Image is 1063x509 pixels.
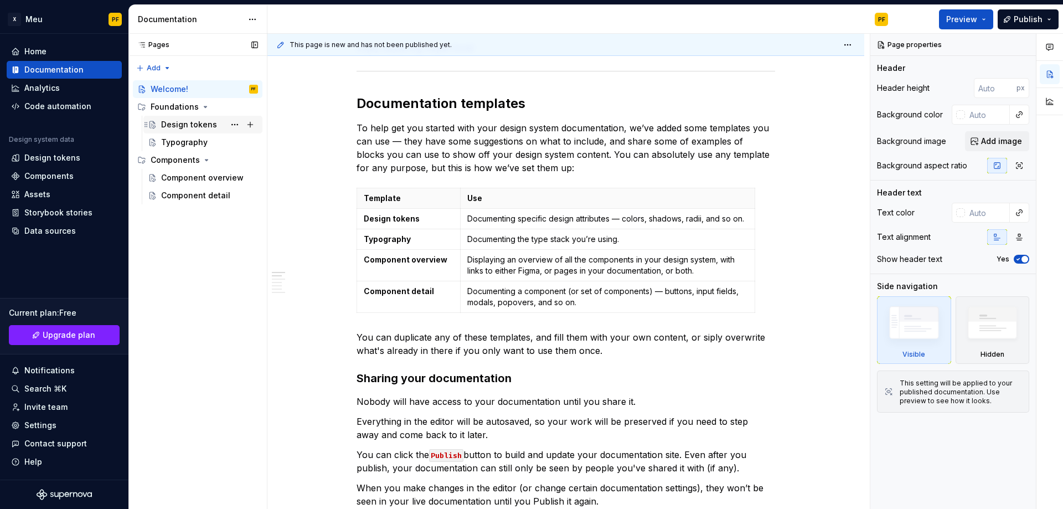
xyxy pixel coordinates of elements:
input: Auto [965,105,1010,125]
span: Publish [1014,14,1043,25]
div: Design system data [9,135,74,144]
div: Search ⌘K [24,383,66,394]
a: Home [7,43,122,60]
a: Components [7,167,122,185]
p: You can duplicate any of these templates, and fill them with your own content, or siply overwrite... [357,331,775,357]
div: Assets [24,189,50,200]
strong: Design tokens [364,214,420,223]
div: Data sources [24,225,76,236]
div: Home [24,46,47,57]
p: To help get you started with your design system documentation, we’ve added some templates you can... [357,121,775,174]
div: Contact support [24,438,87,449]
div: Components [151,155,200,166]
div: Hidden [981,350,1004,359]
div: Side navigation [877,281,938,292]
a: Documentation [7,61,122,79]
code: Publish [429,449,463,462]
div: This setting will be applied to your published documentation. Use preview to see how it looks. [900,379,1022,405]
div: Visible [877,296,951,364]
div: Documentation [138,14,242,25]
div: X [8,13,21,26]
div: Background image [877,136,946,147]
p: Template [364,193,453,204]
strong: Typography [364,234,411,244]
span: Upgrade plan [43,330,95,341]
a: Upgrade plan [9,325,120,345]
div: Component detail [161,190,230,201]
span: This page is new and has not been published yet. [290,40,452,49]
p: Documenting the type stack you’re using. [467,234,747,245]
a: Settings [7,417,122,434]
p: Documenting a component (or set of components) — buttons, input fields, modals, popovers, and so on. [467,286,747,308]
strong: Component overview [364,255,447,264]
div: Header text [877,187,922,198]
button: Search ⌘K [7,380,122,398]
input: Auto [974,78,1016,98]
div: Analytics [24,83,60,94]
div: Text color [877,207,915,218]
div: Text alignment [877,232,931,243]
h2: Documentation templates [357,95,775,112]
a: Code automation [7,97,122,115]
p: Nobody will have access to your documentation until you share it. [357,395,775,408]
div: Welcome! [151,84,188,95]
div: Documentation [24,64,84,75]
label: Yes [997,255,1009,264]
p: Everything in the editor will be autosaved, so your work will be preserved if you need to step aw... [357,415,775,441]
div: Header [877,63,905,74]
button: Add image [965,131,1029,151]
p: Documenting specific design attributes — colors, shadows, radii, and so on. [467,213,747,224]
div: Meu [25,14,43,25]
div: Code automation [24,101,91,112]
p: You can click the button to build and update your documentation site. Even after you publish, you... [357,448,775,475]
a: Invite team [7,398,122,416]
span: Add [147,64,161,73]
a: Supernova Logo [37,489,92,500]
div: Design tokens [161,119,217,130]
a: Assets [7,186,122,203]
button: Preview [939,9,993,29]
div: Foundations [151,101,199,112]
div: Component overview [161,172,244,183]
div: Page tree [133,80,262,204]
div: Current plan : Free [9,307,120,318]
a: Design tokens [143,116,262,133]
div: Pages [133,40,169,49]
div: PF [878,15,885,24]
div: Components [133,151,262,169]
h3: Sharing your documentation [357,371,775,386]
a: Design tokens [7,149,122,167]
strong: Component detail [364,286,434,296]
button: Contact support [7,435,122,453]
a: Component overview [143,169,262,187]
span: Preview [946,14,977,25]
button: Help [7,453,122,471]
p: When you make changes in the editor (or change certain documentation settings), they won’t be see... [357,481,775,508]
input: Auto [965,203,1010,223]
a: Typography [143,133,262,151]
a: Data sources [7,222,122,240]
div: Notifications [24,365,75,376]
span: Add image [981,136,1022,147]
a: Component detail [143,187,262,204]
p: Displaying an overview of all the components in your design system, with links to either Figma, o... [467,254,747,276]
div: Background aspect ratio [877,160,967,171]
div: PF [251,84,256,95]
a: Analytics [7,79,122,97]
div: Background color [877,109,943,120]
div: PF [112,15,119,24]
div: Storybook stories [24,207,92,218]
button: Notifications [7,362,122,379]
div: Foundations [133,98,262,116]
div: Hidden [956,296,1030,364]
div: Visible [902,350,925,359]
button: Add [133,60,174,76]
a: Storybook stories [7,204,122,222]
div: Show header text [877,254,942,265]
p: px [1016,84,1025,92]
div: Settings [24,420,56,431]
div: Typography [161,137,208,148]
a: Welcome!PF [133,80,262,98]
div: Header height [877,83,930,94]
button: XMeuPF [2,7,126,31]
